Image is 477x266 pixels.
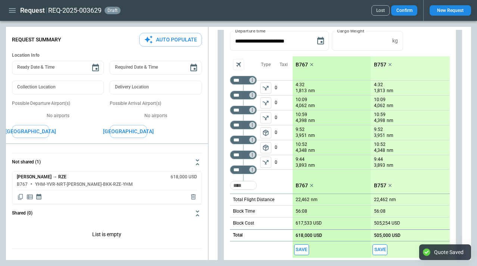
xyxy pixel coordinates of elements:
h2: REQ-2025-003629 [48,6,102,15]
p: 9:44 [296,157,305,162]
h6: Total [233,233,243,238]
button: left aligned [260,157,271,168]
p: 9:44 [374,157,383,162]
p: 10:09 [374,97,386,103]
p: nm [387,118,393,124]
p: 0 [275,96,293,110]
div: Quote Saved [434,249,464,256]
p: 4,398 [296,118,307,124]
h6: [PERSON_NAME] → RZE [17,175,66,179]
p: No airports [110,113,202,119]
p: 4,062 [374,103,385,109]
p: 1,813 [296,88,307,94]
p: 617,533 USD [296,220,322,226]
p: 3,951 [296,132,307,139]
span: draft [106,8,119,13]
p: 4:32 [296,82,305,88]
button: Not shared (1) [12,153,202,171]
p: B757 [374,62,386,68]
p: 3,893 [374,162,385,169]
button: Save [372,244,387,255]
p: 56:08 [296,209,307,214]
button: [GEOGRAPHIC_DATA] [110,125,147,138]
p: 0 [275,81,293,95]
p: nm [311,197,318,203]
p: Request Summary [12,37,61,43]
button: Shared (0) [12,204,202,222]
button: Choose date [186,60,201,75]
p: 505,000 USD [374,233,400,238]
div: Too short [230,150,257,159]
p: nm [308,118,315,124]
span: Type of sector [260,82,271,94]
h1: Request [20,6,45,15]
div: Not found [230,121,257,129]
button: left aligned [260,112,271,123]
p: 10:52 [296,142,307,147]
h6: 618,000 USD [171,175,197,179]
p: nm [308,88,315,94]
p: 0 [275,155,293,169]
span: Copy quote content [17,193,24,201]
p: 10:52 [374,142,386,147]
p: nm [389,197,396,203]
button: left aligned [260,82,271,94]
button: New Request [430,5,471,16]
h6: Location Info [12,53,202,58]
p: Possible Arrival Airport(s) [110,100,202,107]
div: Too short [230,181,257,190]
span: Display quote schedule [35,193,42,201]
label: Cargo Weight [337,28,364,34]
span: Type of sector [260,112,271,123]
p: nm [387,147,393,154]
span: Display detailed quote content [26,193,34,201]
p: nm [308,162,315,169]
p: nm [387,162,393,169]
span: Delete quote [190,193,197,201]
p: Block Time [233,208,255,215]
p: 4,348 [296,147,307,154]
p: 10:59 [374,112,386,118]
p: 3,951 [374,132,385,139]
button: left aligned [260,142,271,153]
button: Lost [371,5,390,16]
p: 4:32 [374,82,383,88]
p: B767 [296,182,308,189]
p: 56:08 [374,209,386,214]
div: Not shared (1) [12,171,202,204]
p: nm [308,103,315,109]
span: Type of sector [260,97,271,109]
p: 0 [275,125,293,140]
p: 0 [275,140,293,155]
p: 1,813 [374,88,385,94]
div: Not found [230,135,257,144]
label: Departure time [235,28,266,34]
span: package_2 [262,144,269,151]
div: scrollable content [293,56,450,258]
p: kg [392,38,398,44]
div: Not shared (1) [12,222,202,248]
div: Not found [230,91,257,100]
div: Not found [230,76,257,85]
p: B767 [296,62,308,68]
p: Type [261,62,271,68]
p: 10:09 [296,97,307,103]
p: List is empty [12,222,202,248]
p: 0 [275,110,293,125]
p: No airports [12,113,104,119]
h6: Shared (0) [12,211,32,216]
p: 618,000 USD [296,233,322,238]
p: nm [308,132,315,139]
button: Confirm [391,5,417,16]
p: nm [387,132,393,139]
p: Possible Departure Airport(s) [12,100,104,107]
span: Type of sector [260,142,271,153]
div: Too short [230,165,257,174]
p: 4,398 [374,118,385,124]
button: [GEOGRAPHIC_DATA] [12,125,49,138]
p: 3,893 [296,162,307,169]
p: Total Flight Distance [233,197,274,203]
p: 4,062 [296,103,307,109]
p: nm [308,147,315,154]
div: Not found [230,106,257,115]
